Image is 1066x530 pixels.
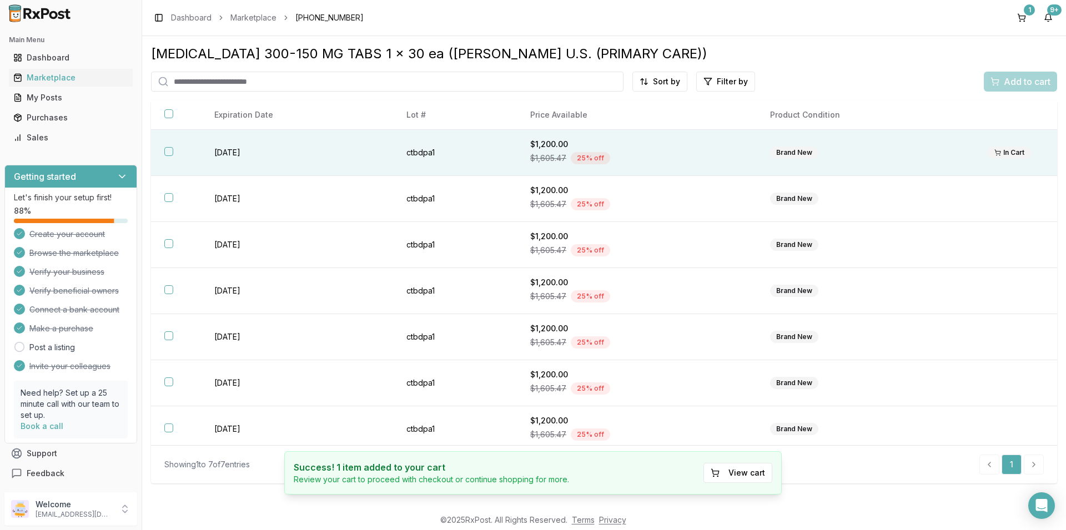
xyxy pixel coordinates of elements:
[770,423,818,435] div: Brand New
[1028,492,1055,519] div: Open Intercom Messenger
[9,108,133,128] a: Purchases
[1047,4,1062,16] div: 9+
[4,89,137,107] button: My Posts
[530,277,743,288] div: $1,200.00
[770,147,818,159] div: Brand New
[13,112,128,123] div: Purchases
[770,331,818,343] div: Brand New
[393,268,517,314] td: ctbdpa1
[9,128,133,148] a: Sales
[29,266,104,277] span: Verify your business
[201,314,393,360] td: [DATE]
[1039,9,1057,27] button: 9+
[770,239,818,251] div: Brand New
[9,48,133,68] a: Dashboard
[393,130,517,176] td: ctbdpa1
[979,455,1044,475] nav: pagination
[632,72,687,92] button: Sort by
[571,152,610,164] div: 25 % off
[201,268,393,314] td: [DATE]
[4,49,137,67] button: Dashboard
[530,139,743,150] div: $1,200.00
[13,92,128,103] div: My Posts
[29,285,119,296] span: Verify beneficial owners
[530,337,566,348] span: $1,605.47
[393,176,517,222] td: ctbdpa1
[1013,9,1030,27] button: 1
[703,463,772,483] button: View cart
[230,12,276,23] a: Marketplace
[571,290,610,302] div: 25 % off
[4,4,76,22] img: RxPost Logo
[530,415,743,426] div: $1,200.00
[530,185,743,196] div: $1,200.00
[36,499,113,510] p: Welcome
[530,231,743,242] div: $1,200.00
[530,369,743,380] div: $1,200.00
[29,323,93,334] span: Make a purchase
[517,100,757,130] th: Price Available
[717,76,748,87] span: Filter by
[14,192,128,203] p: Let's finish your setup first!
[9,68,133,88] a: Marketplace
[770,193,818,205] div: Brand New
[393,100,517,130] th: Lot #
[4,129,137,147] button: Sales
[770,377,818,389] div: Brand New
[393,360,517,406] td: ctbdpa1
[530,153,566,164] span: $1,605.47
[770,285,818,297] div: Brand New
[21,387,121,421] p: Need help? Set up a 25 minute call with our team to set up.
[201,406,393,452] td: [DATE]
[571,336,610,349] div: 25 % off
[13,132,128,143] div: Sales
[4,443,137,463] button: Support
[14,170,76,183] h3: Getting started
[530,383,566,394] span: $1,605.47
[696,72,755,92] button: Filter by
[29,361,110,372] span: Invite your colleagues
[164,459,250,470] div: Showing 1 to 7 of 7 entries
[171,12,364,23] nav: breadcrumb
[1024,4,1035,16] div: 1
[21,421,63,431] a: Book a call
[201,360,393,406] td: [DATE]
[294,461,569,474] h4: Success! 1 item added to your cart
[201,176,393,222] td: [DATE]
[571,382,610,395] div: 25 % off
[201,222,393,268] td: [DATE]
[14,205,31,216] span: 88 %
[571,428,610,441] div: 25 % off
[36,510,113,519] p: [EMAIL_ADDRESS][DOMAIN_NAME]
[4,69,137,87] button: Marketplace
[151,45,1057,63] div: [MEDICAL_DATA] 300-150 MG TABS 1 x 30 ea ([PERSON_NAME] U.S. (PRIMARY CARE))
[29,304,119,315] span: Connect a bank account
[393,406,517,452] td: ctbdpa1
[572,515,595,524] a: Terms
[530,199,566,210] span: $1,605.47
[29,229,105,240] span: Create your account
[9,88,133,108] a: My Posts
[201,100,393,130] th: Expiration Date
[11,500,29,518] img: User avatar
[13,72,128,83] div: Marketplace
[530,323,743,334] div: $1,200.00
[599,515,626,524] a: Privacy
[9,36,133,44] h2: Main Menu
[530,245,566,256] span: $1,605.47
[4,109,137,127] button: Purchases
[171,12,212,23] a: Dashboard
[13,52,128,63] div: Dashboard
[530,291,566,302] span: $1,605.47
[571,244,610,256] div: 25 % off
[987,147,1032,159] div: In Cart
[653,76,680,87] span: Sort by
[27,468,64,479] span: Feedback
[294,474,569,485] p: Review your cart to proceed with checkout or continue shopping for more.
[295,12,364,23] span: [PHONE_NUMBER]
[1002,455,1022,475] a: 1
[29,342,75,353] a: Post a listing
[757,100,974,130] th: Product Condition
[4,463,137,483] button: Feedback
